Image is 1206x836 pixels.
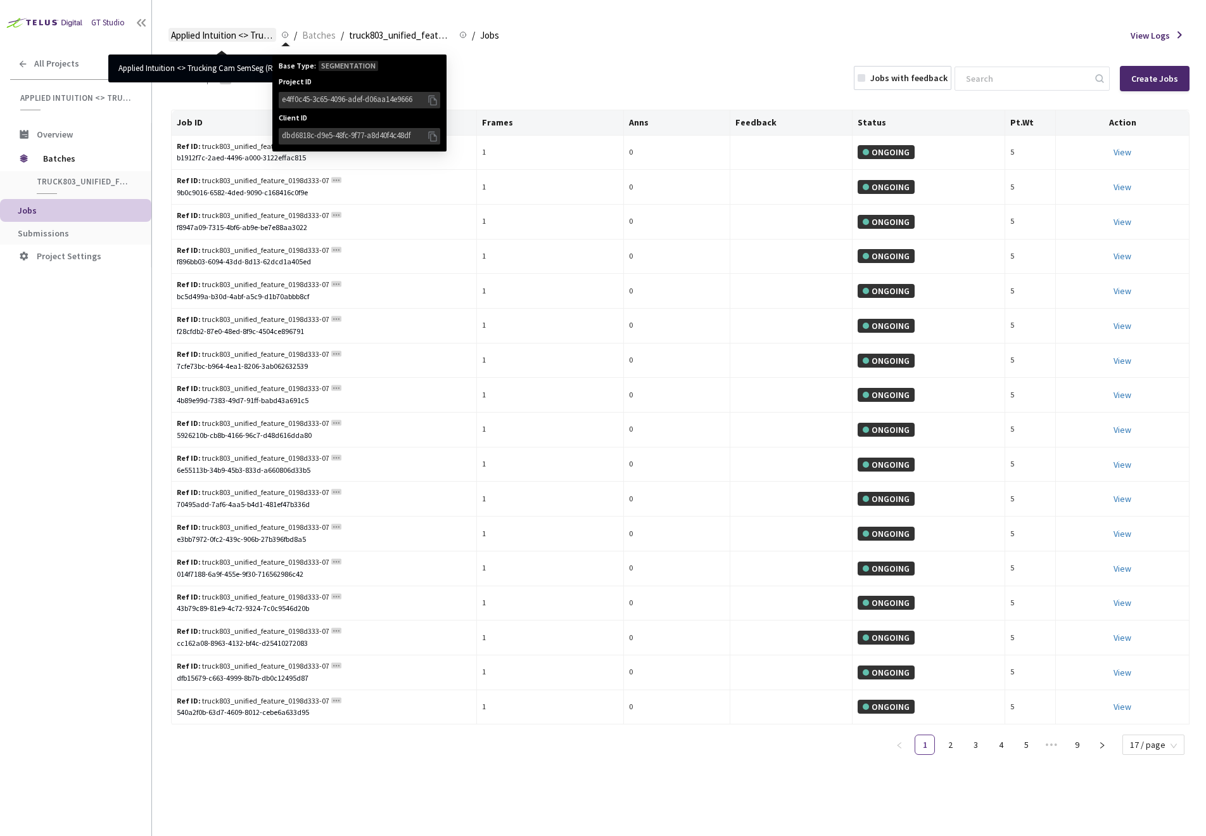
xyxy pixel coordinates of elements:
a: View [1114,459,1131,470]
td: 0 [624,447,730,482]
div: truck803_unified_feature_0198d333-07b1-77e6-b12f-14c9c8383005_1755763393315518720_175576341199569... [177,695,329,707]
div: b1912f7c-2aed-4496-a000-3122effac815 [177,152,471,164]
b: Ref ID: [177,349,201,359]
a: View [1114,250,1131,262]
div: 014f7188-6a9f-455e-9f30-716562986c42 [177,569,471,581]
div: f28cfdb2-87e0-48ed-8f9c-4504ce896791 [177,326,471,338]
div: ONGOING [858,666,915,679]
div: ONGOING [858,354,915,368]
td: 1 [477,205,624,240]
div: Create Jobs [1131,74,1178,84]
a: View [1114,528,1131,539]
div: ONGOING [858,319,915,333]
li: / [472,28,475,43]
td: 5 [1005,413,1056,447]
a: View [1114,667,1131,678]
td: 1 [477,274,624,309]
td: 5 [1005,136,1056,170]
a: View [1114,355,1131,366]
td: 5 [1005,240,1056,274]
th: Pt.Wt [1005,110,1056,136]
button: left [889,735,910,755]
b: Ref ID: [177,245,201,255]
td: 1 [477,621,624,655]
td: 1 [477,240,624,274]
td: 1 [477,690,624,725]
td: 5 [1005,690,1056,725]
td: 1 [477,378,624,413]
a: View [1114,563,1131,574]
a: 4 [991,735,1010,754]
b: Ref ID: [177,314,201,324]
span: Applied Intuition <> Trucking Cam SemSeg (Road Structures) [20,93,134,103]
span: Base Type: [279,60,316,72]
div: truck803_unified_feature_0198d333-07b1-77e6-b12f-14c9c8383005_1755763393315518720_175576341199569... [177,383,329,395]
div: dfb15679-c663-4999-8b7b-db0c12495d87 [177,672,471,685]
div: truck803_unified_feature_0198d333-07b1-77e6-b12f-14c9c8383005_1755763393315518720_175576341199569... [177,522,329,534]
li: Next 5 Pages [1041,735,1062,755]
div: truck803_unified_feature_0198d333-07b1-77e6-b12f-14c9c8383005_1755763393315518720_175576341199569... [177,453,329,465]
td: 0 [624,586,730,621]
div: 43b79c89-81e9-4c72-9324-7c0c9546d20b [177,603,471,615]
a: 1 [915,735,934,754]
td: 0 [624,690,730,725]
td: 5 [1005,309,1056,344]
th: Job ID [172,110,477,136]
div: ONGOING [858,631,915,645]
span: truck803_unified_feature_0198d333-07b1-77e6-b12f-14c9c8383005_1755763393315518720_175576341199569... [349,28,452,43]
a: View [1114,493,1131,505]
a: 2 [941,735,960,754]
td: 0 [624,344,730,378]
li: / [294,28,297,43]
th: Status [853,110,1005,136]
button: right [1092,735,1112,755]
div: truck803_unified_feature_0198d333-07b1-77e6-b12f-14c9c8383005_1755763393315518720_175576341199569... [177,487,329,499]
div: 7cfe73bc-b964-4ea1-8206-3ab062632539 [177,361,471,373]
div: truck803_unified_feature_0198d333-07b1-77e6-b12f-14c9c8383005_1755763393315518720_175576341199569... [177,141,329,153]
span: Batches [302,28,336,43]
a: View [1114,146,1131,158]
td: 5 [1005,655,1056,690]
div: ONGOING [858,458,915,472]
b: Ref ID: [177,383,201,393]
div: ONGOING [858,562,915,576]
span: View Logs [1131,29,1170,42]
td: 5 [1005,447,1056,482]
span: truck803_unified_feature_0198d333-07b1-77e6-b12f-14c9c8383005_1755763393315518720_175576341199569... [37,176,130,187]
span: left [896,742,903,749]
div: 70495add-7af6-4aa5-b4d1-481ef47b336d [177,499,471,511]
td: 0 [624,274,730,309]
div: ONGOING [858,700,915,714]
li: Next Page [1092,735,1112,755]
a: View [1114,389,1131,401]
td: 0 [624,655,730,690]
div: truck803_unified_feature_0198d333-07b1-77e6-b12f-14c9c8383005_1755763393315518720_175576341199569... [177,591,329,603]
th: Action [1056,110,1190,136]
li: 1 [915,735,935,755]
span: Project ID [279,76,440,88]
a: View [1114,285,1131,297]
td: 0 [624,413,730,447]
td: 0 [624,170,730,205]
div: truck803_unified_feature_0198d333-07b1-77e6-b12f-14c9c8383005_1755763393315518720_175576341199569... [177,314,329,326]
b: Ref ID: [177,557,201,567]
td: 1 [477,170,624,205]
div: GT Studio [91,17,125,29]
li: 4 [991,735,1011,755]
td: 0 [624,551,730,586]
th: Anns [624,110,730,136]
div: e4ff0c45-3c65-4096-adef-d06aa14e9666 [282,93,426,106]
a: 5 [1017,735,1036,754]
td: 0 [624,378,730,413]
div: ONGOING [858,249,915,263]
div: truck803_unified_feature_0198d333-07b1-77e6-b12f-14c9c8383005_1755763393315518720_175576341199569... [177,245,329,257]
td: 1 [477,482,624,517]
a: 9 [1067,735,1086,754]
td: 1 [477,586,624,621]
td: 5 [1005,621,1056,655]
b: Ref ID: [177,141,201,151]
div: ONGOING [858,527,915,541]
td: 5 [1005,482,1056,517]
td: 0 [624,621,730,655]
div: Jobs with feedback [870,72,948,84]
